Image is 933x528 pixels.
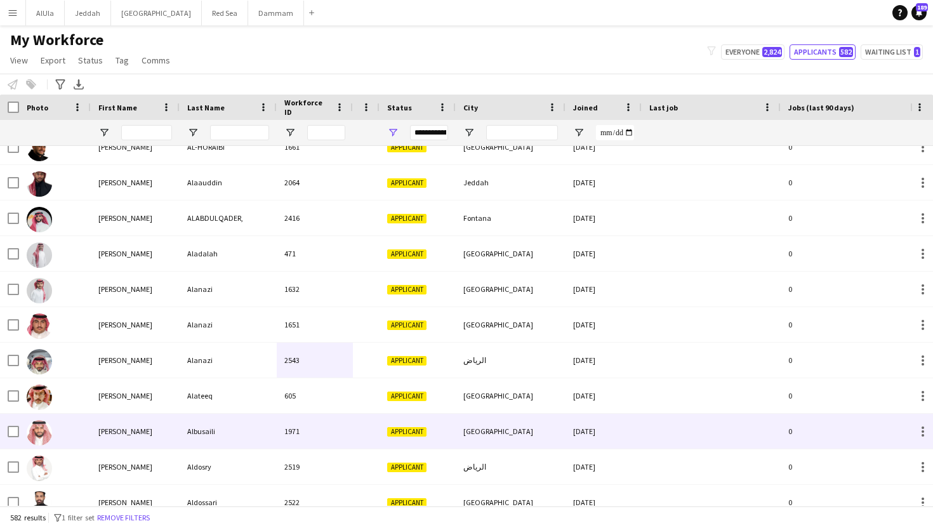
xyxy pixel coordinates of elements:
[91,449,180,484] div: [PERSON_NAME]
[277,236,353,271] div: 471
[456,449,566,484] div: الرياض
[387,356,427,366] span: Applicant
[566,485,642,520] div: [DATE]
[10,55,28,66] span: View
[180,307,277,342] div: Alanazi
[180,272,277,307] div: Alanazi
[861,44,923,60] button: Waiting list1
[596,125,634,140] input: Joined Filter Input
[277,378,353,413] div: 605
[387,498,427,508] span: Applicant
[98,127,110,138] button: Open Filter Menu
[27,103,48,112] span: Photo
[456,343,566,378] div: الرياض
[790,44,856,60] button: Applicants582
[762,47,782,57] span: 2,824
[116,55,129,66] span: Tag
[91,165,180,200] div: [PERSON_NAME]
[277,165,353,200] div: 2064
[73,52,108,69] a: Status
[387,320,427,330] span: Applicant
[839,47,853,57] span: 582
[277,414,353,449] div: 1971
[78,55,103,66] span: Status
[27,242,52,268] img: Abdullah Aladalah
[387,214,427,223] span: Applicant
[91,307,180,342] div: [PERSON_NAME]
[463,127,475,138] button: Open Filter Menu
[36,52,70,69] a: Export
[914,47,920,57] span: 1
[463,103,478,112] span: City
[91,414,180,449] div: [PERSON_NAME]
[566,449,642,484] div: [DATE]
[566,414,642,449] div: [DATE]
[187,127,199,138] button: Open Filter Menu
[911,5,927,20] a: 189
[91,378,180,413] div: [PERSON_NAME]
[210,125,269,140] input: Last Name Filter Input
[387,392,427,401] span: Applicant
[187,103,225,112] span: Last Name
[180,378,277,413] div: Alateeq
[53,77,68,92] app-action-btn: Advanced filters
[180,343,277,378] div: Alanazi
[98,103,137,112] span: First Name
[27,420,52,445] img: Abdullah Albusaili
[277,307,353,342] div: 1651
[566,378,642,413] div: [DATE]
[91,485,180,520] div: [PERSON_NAME]
[27,278,52,303] img: Abdullah Alanazi
[27,349,52,374] img: Abdullah Alanazi
[456,236,566,271] div: [GEOGRAPHIC_DATA]
[721,44,784,60] button: Everyone2,824
[248,1,304,25] button: Dammam
[180,165,277,200] div: Alaauddin
[456,307,566,342] div: [GEOGRAPHIC_DATA]
[566,201,642,235] div: [DATE]
[91,236,180,271] div: [PERSON_NAME]
[91,272,180,307] div: [PERSON_NAME]
[277,201,353,235] div: 2416
[26,1,65,25] button: AlUla
[387,285,427,294] span: Applicant
[180,201,277,235] div: ALABDULQADER,
[573,127,585,138] button: Open Filter Menu
[62,513,95,522] span: 1 filter set
[27,207,52,232] img: Abdullah ALABDULQADER,
[110,52,134,69] a: Tag
[486,125,558,140] input: City Filter Input
[121,125,172,140] input: First Name Filter Input
[10,30,103,49] span: My Workforce
[387,249,427,259] span: Applicant
[91,343,180,378] div: [PERSON_NAME]
[284,127,296,138] button: Open Filter Menu
[277,272,353,307] div: 1632
[387,103,412,112] span: Status
[566,165,642,200] div: [DATE]
[456,129,566,164] div: [GEOGRAPHIC_DATA]
[456,165,566,200] div: Jeddah
[387,143,427,152] span: Applicant
[65,1,111,25] button: Jeddah
[71,77,86,92] app-action-btn: Export XLSX
[566,343,642,378] div: [DATE]
[649,103,678,112] span: Last job
[111,1,202,25] button: [GEOGRAPHIC_DATA]
[41,55,65,66] span: Export
[27,456,52,481] img: Abdullah Aldosry
[566,236,642,271] div: [DATE]
[91,129,180,164] div: [PERSON_NAME]
[180,236,277,271] div: Aladalah
[27,491,52,517] img: Abdullah Aldossari
[5,52,33,69] a: View
[142,55,170,66] span: Comms
[387,427,427,437] span: Applicant
[27,171,52,197] img: Abdullah Alaauddin
[180,414,277,449] div: Albusaili
[566,272,642,307] div: [DATE]
[456,201,566,235] div: Fontana
[277,485,353,520] div: 2522
[277,449,353,484] div: 2519
[456,414,566,449] div: [GEOGRAPHIC_DATA]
